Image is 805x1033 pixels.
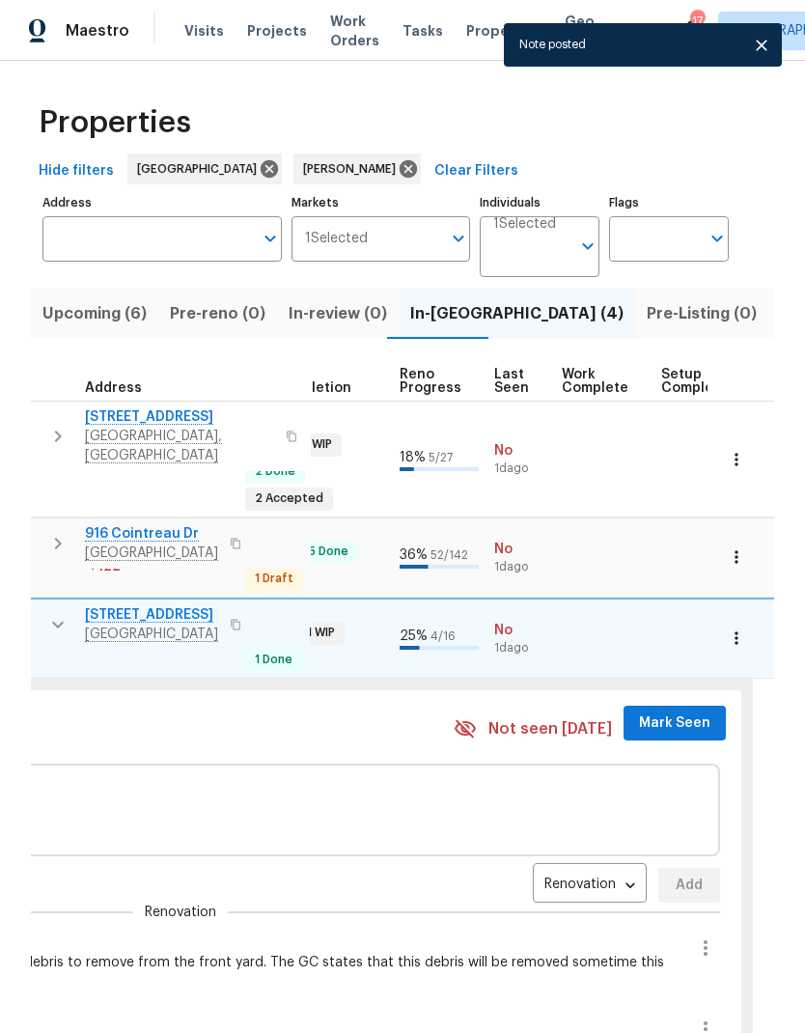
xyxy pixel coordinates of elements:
span: Maestro [66,21,129,41]
span: 1d ago [494,559,546,575]
span: No [494,441,546,461]
span: Address [85,381,142,395]
span: 1 WIP [296,436,340,453]
span: 1 Selected [493,216,556,233]
button: Open [257,225,284,252]
span: In-[GEOGRAPHIC_DATA] (4) [410,300,624,327]
span: Pre-reno (0) [170,300,265,327]
span: Not seen [DATE] [488,718,612,740]
span: Reno Progress [400,368,461,395]
button: Mark Seen [624,706,726,741]
span: Hide filters [39,159,114,183]
span: In-review (0) [289,300,387,327]
span: 2 Done [247,463,303,480]
span: [GEOGRAPHIC_DATA] [137,159,264,179]
span: 52 / 142 [430,549,468,561]
span: Tasks [402,24,443,38]
span: Mark Seen [639,712,710,736]
span: 4 / 16 [430,630,456,642]
div: Renovation [533,870,647,902]
span: 18 % [400,451,426,464]
span: 1 Done [247,652,300,668]
button: Open [574,233,601,260]
span: Pre-Listing (0) [647,300,757,327]
span: Properties [466,21,541,41]
label: Address [42,197,282,209]
span: Upcoming (6) [42,300,147,327]
button: Open [445,225,472,252]
div: 17 [690,12,704,31]
span: Geo Assignments [565,12,657,50]
label: Flags [609,197,729,209]
span: [PERSON_NAME] [303,159,403,179]
span: Setup Complete [661,368,728,395]
span: Projects [247,21,307,41]
div: [PERSON_NAME] [293,154,421,184]
span: 36 % [400,548,428,562]
div: [GEOGRAPHIC_DATA] [127,154,282,184]
span: Properties [39,113,191,132]
span: 5 / 27 [429,452,453,463]
span: Work Complete [562,368,628,395]
span: 1 Draft [247,571,301,587]
label: Individuals [480,197,599,209]
button: Open [704,225,731,252]
span: Work Orders [330,12,379,50]
button: Hide filters [31,154,122,189]
span: 5 Done [301,544,356,560]
span: 25 % [400,629,428,643]
span: 2 Accepted [247,490,331,507]
button: Clear Filters [427,154,526,189]
label: Markets [291,197,471,209]
span: Renovation [145,903,216,922]
span: 1d ago [494,640,546,656]
span: 1 WIP [299,625,343,641]
span: Visits [184,21,224,41]
span: Last Seen [494,368,529,395]
span: Clear Filters [434,159,518,183]
span: 1d ago [494,461,546,477]
span: 1 Selected [305,231,368,247]
span: No [494,540,546,559]
span: No [494,621,546,640]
